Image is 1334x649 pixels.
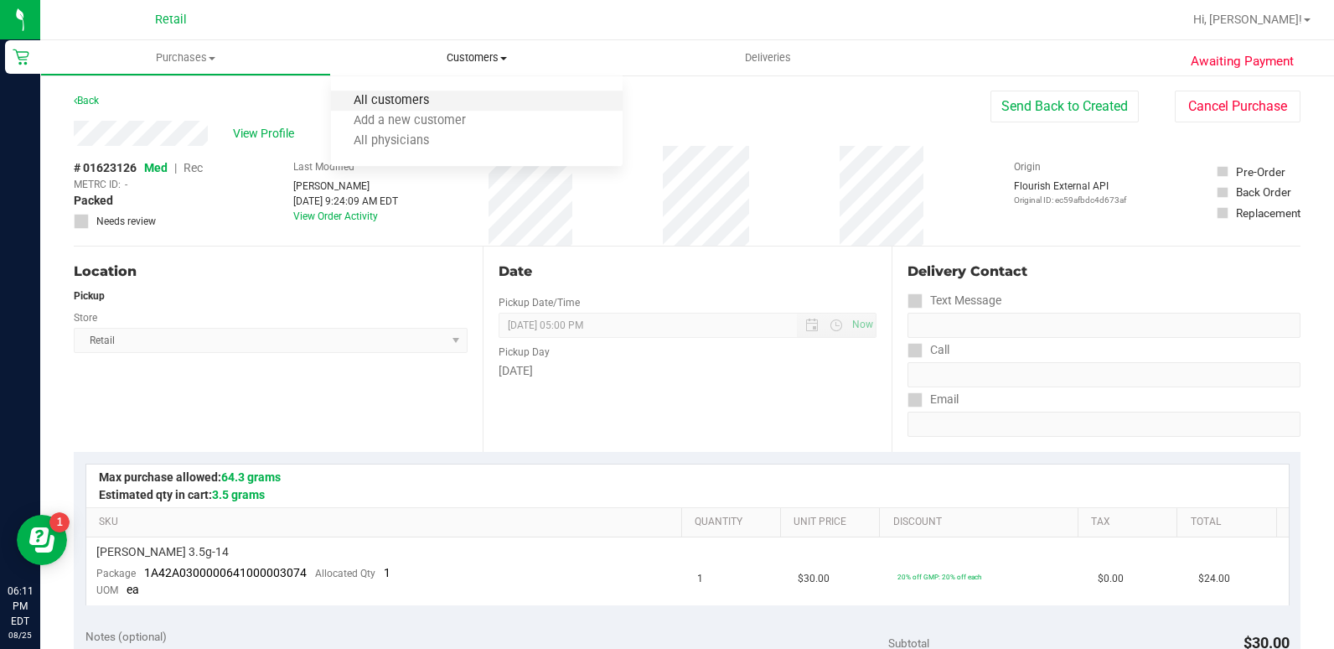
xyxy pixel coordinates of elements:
[40,40,331,75] a: Purchases
[331,94,452,108] span: All customers
[1236,205,1300,221] div: Replacement
[49,512,70,532] iframe: Resource center unread badge
[96,544,229,560] span: [PERSON_NAME] 3.5g-14
[907,288,1001,313] label: Text Message
[233,125,300,143] span: View Profile
[144,566,307,579] span: 1A42A0300000641000003074
[17,515,67,565] iframe: Resource center
[96,568,136,579] span: Package
[1236,164,1285,180] div: Pre-Order
[212,488,265,501] span: 3.5 grams
[293,194,398,209] div: [DATE] 9:24:09 AM EDT
[96,584,118,596] span: UOM
[331,114,489,128] span: Add a new customer
[798,571,830,587] span: $30.00
[99,516,675,529] a: SKU
[623,40,913,75] a: Deliveries
[99,470,281,484] span: Max purchase allowed:
[1191,52,1294,71] span: Awaiting Payment
[695,516,774,529] a: Quantity
[990,91,1139,122] button: Send Back to Created
[499,362,876,380] div: [DATE]
[794,516,873,529] a: Unit Price
[499,345,550,360] label: Pickup Day
[8,584,33,629] p: 06:11 PM EDT
[907,362,1300,387] input: Format: (999) 999-9999
[85,630,167,643] span: Notes (optional)
[293,179,398,194] div: [PERSON_NAME]
[722,50,814,65] span: Deliveries
[331,134,452,148] span: All physicians
[907,313,1300,338] input: Format: (999) 999-9999
[331,50,622,65] span: Customers
[384,566,390,579] span: 1
[74,95,99,106] a: Back
[74,310,97,325] label: Store
[13,49,29,65] inline-svg: Retail
[697,571,703,587] span: 1
[155,13,187,27] span: Retail
[907,387,959,412] label: Email
[41,50,330,65] span: Purchases
[907,338,949,362] label: Call
[499,295,580,310] label: Pickup Date/Time
[144,161,168,174] span: Med
[125,177,127,192] span: -
[1198,571,1230,587] span: $24.00
[293,159,354,174] label: Last Modified
[74,192,113,210] span: Packed
[127,583,139,596] span: ea
[96,214,156,229] span: Needs review
[1014,194,1126,206] p: Original ID: ec59afbdc4d673af
[893,516,1072,529] a: Discount
[315,568,375,579] span: Allocated Qty
[174,161,177,174] span: |
[74,159,137,177] span: # 01623126
[1191,516,1270,529] a: Total
[1175,91,1300,122] button: Cancel Purchase
[184,161,203,174] span: Rec
[221,470,281,484] span: 64.3 grams
[331,40,622,75] a: Customers All customers Add a new customer All physicians
[99,488,265,501] span: Estimated qty in cart:
[907,262,1300,282] div: Delivery Contact
[74,177,121,192] span: METRC ID:
[293,210,378,222] a: View Order Activity
[74,290,105,302] strong: Pickup
[1014,159,1041,174] label: Origin
[897,573,981,581] span: 20% off GMP: 20% off each
[1236,184,1291,200] div: Back Order
[1193,13,1302,26] span: Hi, [PERSON_NAME]!
[74,262,468,282] div: Location
[1014,179,1126,206] div: Flourish External API
[1098,571,1124,587] span: $0.00
[499,262,876,282] div: Date
[1091,516,1171,529] a: Tax
[8,629,33,641] p: 08/25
